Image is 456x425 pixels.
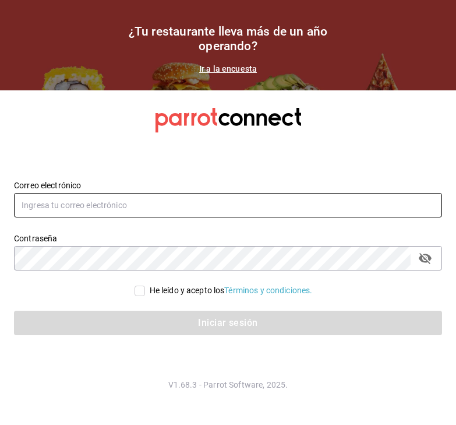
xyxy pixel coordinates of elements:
[14,234,442,243] label: Contraseña
[14,181,442,189] label: Correo electrónico
[14,379,442,391] p: V1.68.3 - Parrot Software, 2025.
[415,248,435,268] button: passwordField
[224,286,312,295] a: Términos y condiciones.
[199,64,257,73] a: Ir a la encuesta
[14,193,442,217] input: Ingresa tu correo electrónico
[150,284,313,297] div: He leído y acepto los
[112,24,345,54] h1: ¿Tu restaurante lleva más de un año operando?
